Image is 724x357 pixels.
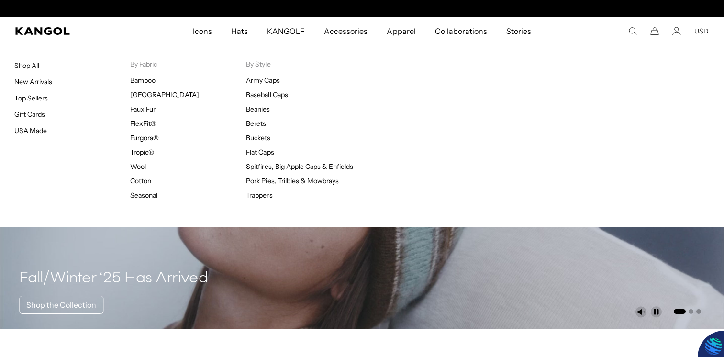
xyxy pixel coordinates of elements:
[14,110,45,119] a: Gift Cards
[130,148,154,156] a: Tropic®
[506,17,531,45] span: Stories
[324,17,368,45] span: Accessories
[246,119,266,128] a: Berets
[689,309,693,314] button: Go to slide 2
[246,177,339,185] a: Pork Pies, Trilbies & Mowbrays
[635,306,646,318] button: Unmute
[14,94,48,102] a: Top Sellers
[19,296,103,314] a: Shop the Collection
[257,17,314,45] a: KANGOLF
[435,17,487,45] span: Collaborations
[130,90,199,99] a: [GEOGRAPHIC_DATA]
[130,134,159,142] a: Furgora®
[264,5,461,12] slideshow-component: Announcement bar
[264,5,461,12] div: 1 of 2
[650,306,662,318] button: Pause
[246,60,362,68] p: By Style
[674,309,686,314] button: Go to slide 1
[130,76,156,85] a: Bamboo
[231,17,248,45] span: Hats
[246,191,272,200] a: Trappers
[377,17,425,45] a: Apparel
[130,105,156,113] a: Faux Fur
[387,17,415,45] span: Apparel
[15,27,127,35] a: Kangol
[246,90,288,99] a: Baseball Caps
[264,5,461,12] div: Announcement
[673,307,701,315] ul: Select a slide to show
[650,27,659,35] button: Cart
[425,17,497,45] a: Collaborations
[14,61,39,70] a: Shop All
[246,76,279,85] a: Army Caps
[497,17,541,45] a: Stories
[628,27,637,35] summary: Search here
[246,134,270,142] a: Buckets
[267,17,305,45] span: KANGOLF
[130,119,156,128] a: FlexFit®
[193,17,212,45] span: Icons
[246,148,274,156] a: Flat Caps
[246,105,270,113] a: Beanies
[130,162,146,171] a: Wool
[246,162,353,171] a: Spitfires, Big Apple Caps & Enfields
[183,17,222,45] a: Icons
[694,27,709,35] button: USD
[672,27,681,35] a: Account
[130,177,151,185] a: Cotton
[14,78,52,86] a: New Arrivals
[130,60,246,68] p: By Fabric
[19,269,208,288] h4: Fall/Winter ‘25 Has Arrived
[696,309,701,314] button: Go to slide 3
[14,126,47,135] a: USA Made
[130,191,157,200] a: Seasonal
[222,17,257,45] a: Hats
[314,17,377,45] a: Accessories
